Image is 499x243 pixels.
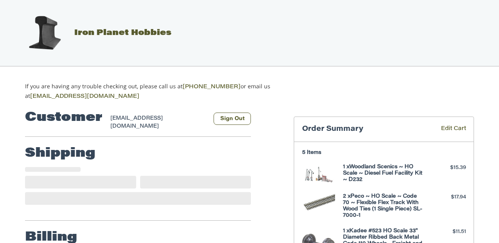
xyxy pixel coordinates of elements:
h4: 2 x Peco ~ HO Scale ~ Code 70 ~ Flexible Flex Track With Wood Ties (1 Single Piece) SL-7000-1 [343,193,423,219]
span: Iron Planet Hobbies [74,29,171,37]
h4: 1 x Woodland Scenics ~ HO Scale ~ Diesel Fuel Facility Kit ~ D232 [343,164,423,183]
a: Iron Planet Hobbies [17,29,171,37]
div: $11.51 [425,228,466,236]
h2: Customer [25,110,102,126]
p: If you are having any trouble checking out, please call us at or email us at [25,82,282,101]
h3: Order Summary [302,125,418,134]
div: $17.94 [425,193,466,201]
a: Edit Cart [418,125,466,134]
a: [PHONE_NUMBER] [183,84,241,90]
div: $15.39 [425,164,466,172]
button: Sign Out [214,113,251,125]
img: Iron Planet Hobbies [25,13,64,53]
a: [EMAIL_ADDRESS][DOMAIN_NAME] [30,94,139,99]
h2: Shipping [25,146,95,161]
div: [EMAIL_ADDRESS][DOMAIN_NAME] [110,115,206,130]
h3: 5 Items [302,150,466,156]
